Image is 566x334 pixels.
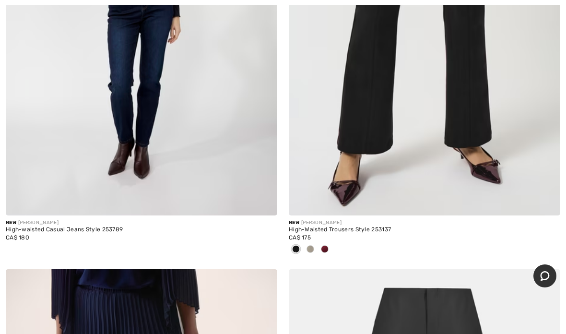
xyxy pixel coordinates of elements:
[6,234,29,241] span: CA$ 180
[303,242,318,258] div: Moonstone
[6,227,277,233] div: High-waisted Casual Jeans Style 253789
[289,219,560,227] div: [PERSON_NAME]
[289,242,303,258] div: Black
[289,227,560,233] div: High-Waisted Trousers Style 253137
[289,234,311,241] span: CA$ 175
[318,242,332,258] div: Merlot
[289,220,299,226] span: New
[6,220,16,226] span: New
[533,264,556,288] iframe: Opens a widget where you can chat to one of our agents
[6,219,277,227] div: [PERSON_NAME]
